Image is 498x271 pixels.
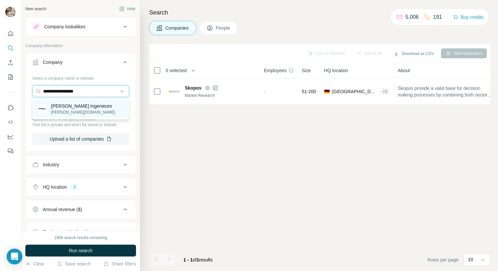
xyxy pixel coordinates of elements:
[5,131,16,143] button: Dashboard
[32,133,129,145] button: Upload a list of companies
[5,102,16,114] button: Use Surfe on LinkedIn
[43,161,59,168] div: Industry
[26,19,136,35] button: Company lookalikes
[380,89,390,95] div: + 1
[5,145,16,157] button: Feedback
[302,67,311,74] span: Size
[398,67,410,74] span: About
[185,93,256,98] div: Market Research
[332,88,377,95] span: [GEOGRAPHIC_DATA], [GEOGRAPHIC_DATA]|[GEOGRAPHIC_DATA]|[GEOGRAPHIC_DATA][PERSON_NAME]
[264,89,265,94] span: -
[26,54,136,73] button: Company
[57,260,91,267] button: Save search
[193,257,197,262] span: of
[5,57,16,68] button: Enrich CSV
[166,67,187,74] span: 0 selected
[453,13,484,22] button: Buy credits
[26,224,136,240] button: Employees (size)2
[5,116,16,128] button: Use Surfe API
[26,179,136,195] button: HQ location2
[43,184,67,190] div: HQ location
[51,103,115,109] p: [PERSON_NAME] Ingenieure
[32,122,129,128] p: Your list is private and won't be saved or shared.
[44,23,85,30] div: Company lookalikes
[51,109,115,115] p: [PERSON_NAME][DOMAIN_NAME]
[183,257,193,262] span: 1 - 1
[183,257,213,262] span: results
[398,85,495,98] span: Skopos provide a valid base for decision making processes by combining both sector knowledge.
[7,249,22,264] div: Open Intercom Messenger
[25,260,44,267] button: Clear
[5,7,16,17] img: Avatar
[5,42,16,54] button: Search
[302,88,316,95] span: 51-200
[38,104,47,114] img: Duschl Ingenieure
[43,206,82,213] div: Annual revenue ($)
[389,49,438,59] button: Download as CSV
[216,25,231,31] span: People
[115,4,140,14] button: Hide
[324,67,348,74] span: HQ location
[149,8,490,17] h4: Search
[405,13,419,21] p: 5,006
[32,73,129,81] div: Select a company name or website
[264,67,287,74] span: Employees
[197,257,199,262] span: 1
[185,85,202,91] span: Skopos
[54,235,107,241] div: 1906 search results remaining
[103,260,136,267] button: Share filters
[428,257,458,263] span: Rows per page
[69,247,93,254] span: Run search
[26,202,136,217] button: Annual revenue ($)
[25,245,136,257] button: Run search
[26,157,136,173] button: Industry
[5,28,16,40] button: Quick start
[82,229,90,235] div: 2
[43,59,63,66] div: Company
[324,88,330,95] span: 🇩🇪
[433,13,442,21] p: 191
[43,229,78,235] div: Employees (size)
[169,86,180,97] img: Logo of Skopos
[25,43,136,49] p: Company information
[71,184,78,190] div: 2
[5,71,16,83] button: My lists
[468,256,473,263] p: 10
[165,25,189,31] span: Companies
[25,6,46,12] div: New search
